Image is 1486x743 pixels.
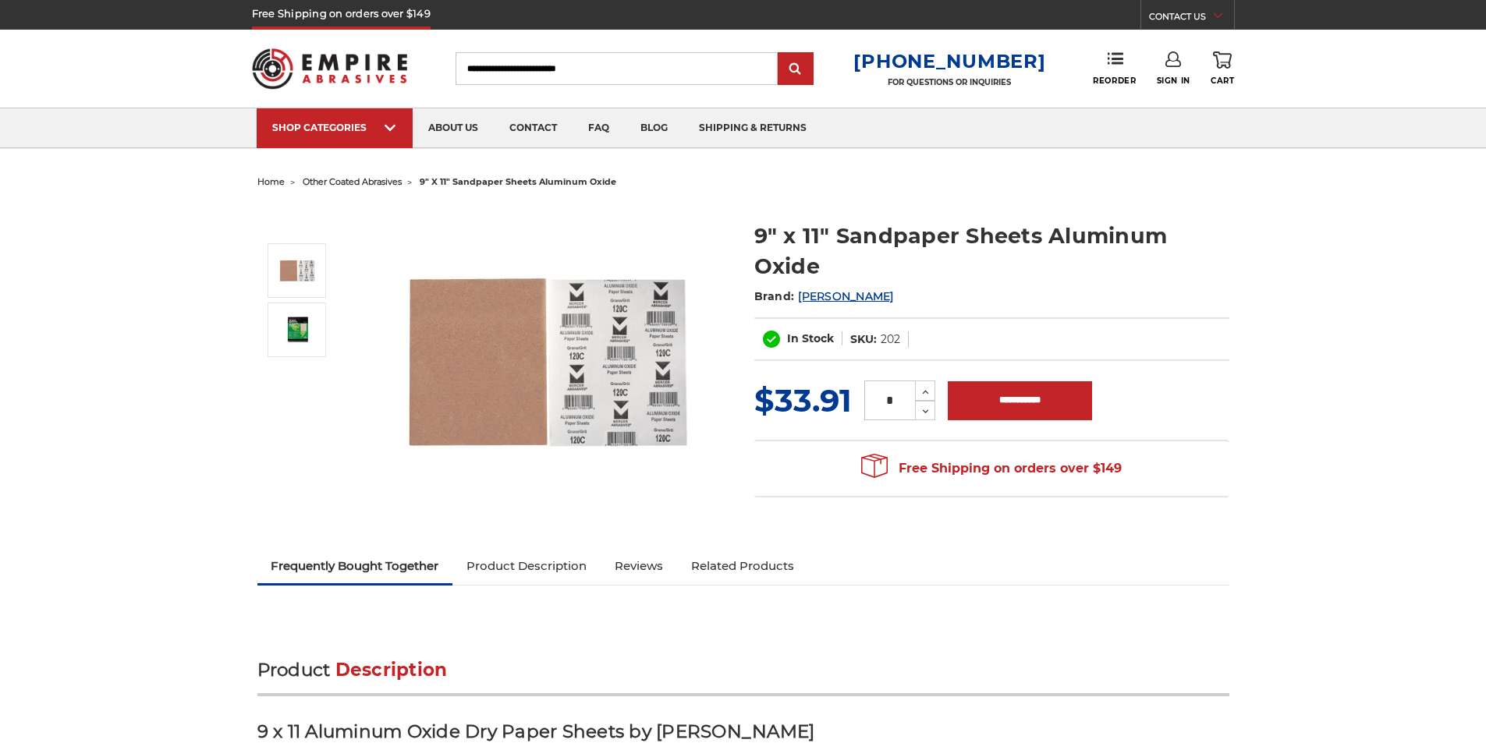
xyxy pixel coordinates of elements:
a: Frequently Bought Together [257,549,453,583]
h1: 9" x 11" Sandpaper Sheets Aluminum Oxide [754,221,1229,281]
p: FOR QUESTIONS OR INQUIRIES [853,77,1045,87]
dt: SKU: [850,331,877,348]
a: other coated abrasives [303,176,402,187]
a: Related Products [677,549,808,583]
span: In Stock [787,331,834,345]
img: 9" x 11" Sandpaper Sheets Aluminum Oxide [278,251,317,290]
a: CONTACT US [1149,8,1234,30]
img: 9" x 11" Sandpaper Sheets Aluminum Oxide [391,204,703,516]
strong: 9 x 11 Aluminum Oxide Dry Paper Sheets by [PERSON_NAME] [257,720,815,742]
a: Reorder [1093,51,1136,85]
a: contact [494,108,573,148]
a: blog [625,108,683,148]
input: Submit [780,54,811,85]
span: Cart [1211,76,1234,86]
a: Product Description [452,549,601,583]
a: shipping & returns [683,108,822,148]
a: faq [573,108,625,148]
span: Brand: [754,289,795,303]
a: [PHONE_NUMBER] [853,50,1045,73]
a: [PERSON_NAME] [798,289,893,303]
a: home [257,176,285,187]
span: Free Shipping on orders over $149 [861,453,1122,484]
span: Description [335,659,448,681]
div: SHOP CATEGORIES [272,122,397,133]
img: 9" x 11" Sandpaper Sheets Aluminum Oxide [278,315,317,345]
a: Cart [1211,51,1234,86]
span: Reorder [1093,76,1136,86]
span: Product [257,659,331,681]
span: 9" x 11" sandpaper sheets aluminum oxide [420,176,616,187]
a: Reviews [601,549,677,583]
span: Sign In [1157,76,1190,86]
a: about us [413,108,494,148]
dd: 202 [881,331,900,348]
span: $33.91 [754,381,852,419]
img: Empire Abrasives [252,38,408,99]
